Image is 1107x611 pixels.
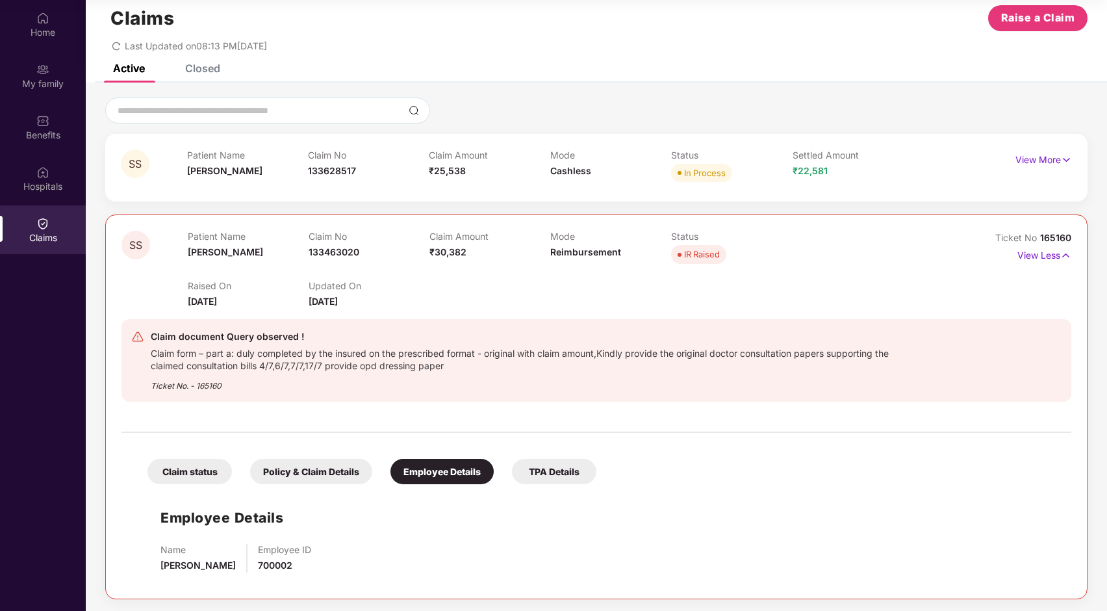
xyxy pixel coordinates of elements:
[429,149,550,161] p: Claim Amount
[258,560,292,571] span: 700002
[147,459,232,484] div: Claim status
[36,166,49,179] img: svg+xml;base64,PHN2ZyBpZD0iSG9zcGl0YWxzIiB4bWxucz0iaHR0cDovL3d3dy53My5vcmcvMjAwMC9zdmciIHdpZHRoPS...
[429,165,466,176] span: ₹25,538
[309,246,359,257] span: 133463020
[550,165,591,176] span: Cashless
[185,62,220,75] div: Closed
[550,246,621,257] span: Reimbursement
[151,329,906,344] div: Claim document Query observed !
[512,459,596,484] div: TPA Details
[112,40,121,51] span: redo
[36,114,49,127] img: svg+xml;base64,PHN2ZyBpZD0iQmVuZWZpdHMiIHhtbG5zPSJodHRwOi8vd3d3LnczLm9yZy8yMDAwL3N2ZyIgd2lkdGg9Ij...
[188,280,309,291] p: Raised On
[390,459,494,484] div: Employee Details
[309,231,429,242] p: Claim No
[988,5,1088,31] button: Raise a Claim
[36,63,49,76] img: svg+xml;base64,PHN2ZyB3aWR0aD0iMjAiIGhlaWdodD0iMjAiIHZpZXdCb3g9IjAgMCAyMCAyMCIgZmlsbD0ibm9uZSIgeG...
[308,149,429,161] p: Claim No
[793,165,828,176] span: ₹22,581
[110,7,174,29] h1: Claims
[131,330,144,343] img: svg+xml;base64,PHN2ZyB4bWxucz0iaHR0cDovL3d3dy53My5vcmcvMjAwMC9zdmciIHdpZHRoPSIyNCIgaGVpZ2h0PSIyNC...
[188,246,263,257] span: [PERSON_NAME]
[429,231,550,242] p: Claim Amount
[1040,232,1071,243] span: 165160
[125,40,267,51] span: Last Updated on 08:13 PM[DATE]
[151,372,906,392] div: Ticket No. - 165160
[550,231,671,242] p: Mode
[1017,245,1071,263] p: View Less
[309,296,338,307] span: [DATE]
[671,149,792,161] p: Status
[308,165,356,176] span: 133628517
[429,246,466,257] span: ₹30,382
[188,296,217,307] span: [DATE]
[129,240,142,251] span: SS
[258,544,311,555] p: Employee ID
[309,280,429,291] p: Updated On
[550,149,671,161] p: Mode
[684,248,720,261] div: IR Raised
[1015,149,1072,167] p: View More
[160,560,236,571] span: [PERSON_NAME]
[995,232,1040,243] span: Ticket No
[36,12,49,25] img: svg+xml;base64,PHN2ZyBpZD0iSG9tZSIgeG1sbnM9Imh0dHA6Ly93d3cudzMub3JnLzIwMDAvc3ZnIiB3aWR0aD0iMjAiIG...
[1001,10,1075,26] span: Raise a Claim
[187,165,262,176] span: [PERSON_NAME]
[409,105,419,116] img: svg+xml;base64,PHN2ZyBpZD0iU2VhcmNoLTMyeDMyIiB4bWxucz0iaHR0cDovL3d3dy53My5vcmcvMjAwMC9zdmciIHdpZH...
[129,159,142,170] span: SS
[250,459,372,484] div: Policy & Claim Details
[1060,248,1071,263] img: svg+xml;base64,PHN2ZyB4bWxucz0iaHR0cDovL3d3dy53My5vcmcvMjAwMC9zdmciIHdpZHRoPSIxNyIgaGVpZ2h0PSIxNy...
[160,507,283,528] h1: Employee Details
[684,166,726,179] div: In Process
[36,217,49,230] img: svg+xml;base64,PHN2ZyBpZD0iQ2xhaW0iIHhtbG5zPSJodHRwOi8vd3d3LnczLm9yZy8yMDAwL3N2ZyIgd2lkdGg9IjIwIi...
[793,149,913,161] p: Settled Amount
[1061,153,1072,167] img: svg+xml;base64,PHN2ZyB4bWxucz0iaHR0cDovL3d3dy53My5vcmcvMjAwMC9zdmciIHdpZHRoPSIxNyIgaGVpZ2h0PSIxNy...
[160,544,236,555] p: Name
[151,344,906,372] div: Claim form – part a: duly completed by the insured on the prescribed format - original with claim...
[671,231,792,242] p: Status
[188,231,309,242] p: Patient Name
[113,62,145,75] div: Active
[187,149,308,161] p: Patient Name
